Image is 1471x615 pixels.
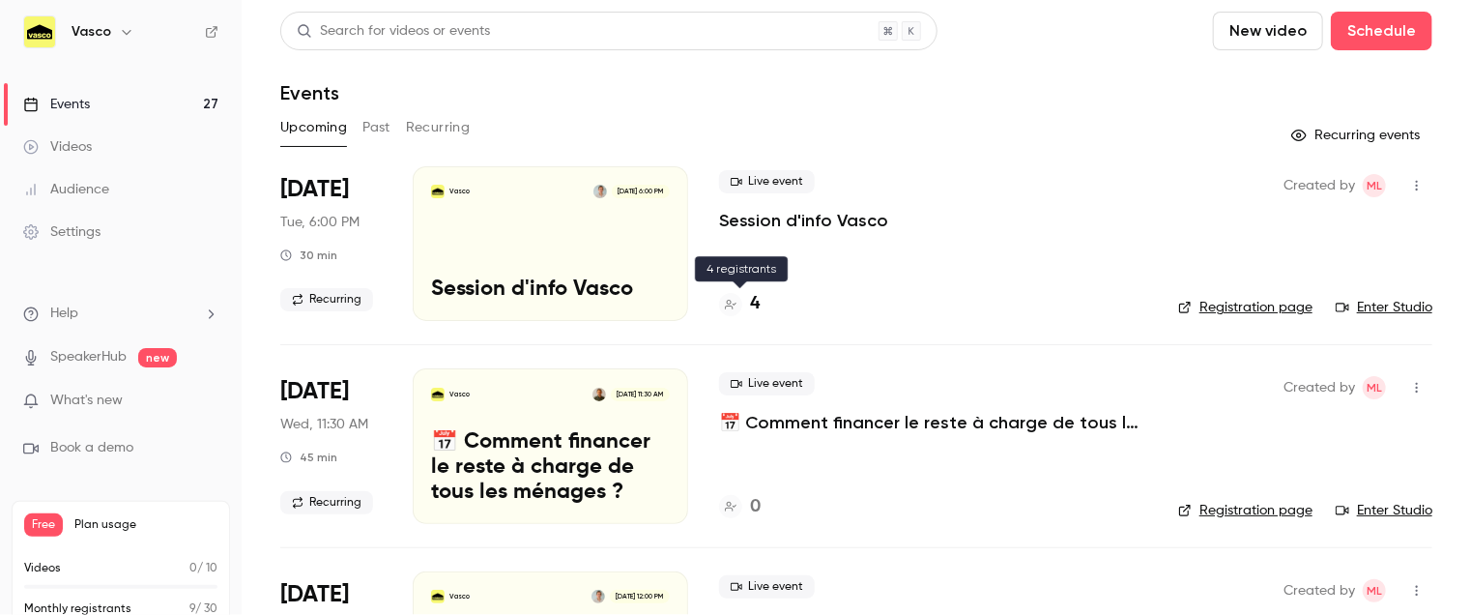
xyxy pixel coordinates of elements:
a: Session d'info Vasco [719,209,888,232]
span: 9 [189,603,195,615]
span: Marin Lemay [1363,174,1386,197]
div: 45 min [280,450,337,465]
button: Past [362,112,390,143]
span: What's new [50,391,123,411]
img: Vasco [24,16,55,47]
a: 0 [719,494,761,520]
span: Free [24,513,63,537]
p: / 10 [189,560,217,577]
span: 0 [189,563,197,574]
span: Created by [1284,174,1355,197]
a: 📅 Comment financer le reste à charge de tous les ménages ?VascoSébastien Prot[DATE] 11:30 AM📅 Com... [413,368,688,523]
span: ML [1367,579,1382,602]
a: Enter Studio [1336,298,1432,317]
a: 📅 Comment financer le reste à charge de tous les ménages ? [719,411,1147,434]
span: Help [50,304,78,324]
h4: 0 [750,494,761,520]
span: [DATE] [280,376,349,407]
a: Session d'info VascoVascoMathieu Guerchoux[DATE] 6:00 PMSession d'info Vasco [413,166,688,321]
p: Vasco [449,390,470,399]
span: [DATE] [280,579,349,610]
iframe: Noticeable Trigger [195,393,218,410]
span: Recurring [280,491,373,514]
div: Events [23,95,90,114]
div: Videos [23,137,92,157]
span: Marin Lemay [1363,376,1386,399]
h6: Vasco [72,22,111,42]
a: SpeakerHub [50,347,127,367]
div: Sep 30 Tue, 6:00 PM (Europe/Paris) [280,166,382,321]
img: Sébastien Prot [592,388,606,401]
a: Registration page [1178,298,1312,317]
h4: 4 [750,291,760,317]
a: Registration page [1178,501,1312,520]
button: Recurring events [1283,120,1432,151]
span: ML [1367,174,1382,197]
img: Mathieu Guerchoux [591,590,605,603]
h1: Events [280,81,339,104]
span: Wed, 11:30 AM [280,415,368,434]
img: Session d'info Vasco [431,185,445,198]
div: Audience [23,180,109,199]
p: Videos [24,560,61,577]
p: 📅 Comment financer le reste à charge de tous les ménages ? [431,430,670,505]
div: Settings [23,222,101,242]
span: Recurring [280,288,373,311]
img: Session d'info Vasco [431,590,445,603]
img: Mathieu Guerchoux [593,185,607,198]
p: Session d'info Vasco [431,278,670,303]
span: [DATE] 6:00 PM [612,185,669,198]
span: Created by [1284,376,1355,399]
span: Marin Lemay [1363,579,1386,602]
span: [DATE] 12:00 PM [610,590,669,603]
div: 30 min [280,248,337,263]
button: New video [1213,12,1323,50]
p: Vasco [449,187,470,196]
span: Live event [719,575,815,599]
span: [DATE] 11:30 AM [611,388,669,401]
button: Recurring [406,112,471,143]
a: Enter Studio [1336,501,1432,520]
p: Vasco [449,592,470,601]
span: Tue, 6:00 PM [280,213,360,232]
span: Book a demo [50,438,133,458]
div: Oct 8 Wed, 11:30 AM (Europe/Paris) [280,368,382,523]
span: Live event [719,170,815,193]
img: 📅 Comment financer le reste à charge de tous les ménages ? [431,388,445,401]
span: new [138,348,177,367]
li: help-dropdown-opener [23,304,218,324]
span: ML [1367,376,1382,399]
span: Live event [719,372,815,395]
button: Schedule [1331,12,1432,50]
div: Search for videos or events [297,21,490,42]
span: [DATE] [280,174,349,205]
a: 4 [719,291,760,317]
span: Created by [1284,579,1355,602]
button: Upcoming [280,112,347,143]
span: Plan usage [74,517,217,533]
